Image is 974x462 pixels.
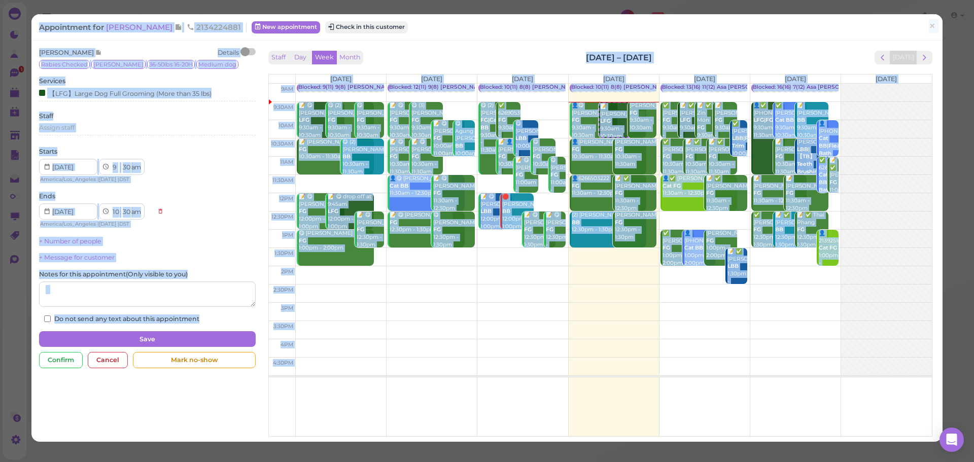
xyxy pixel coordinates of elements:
b: FG [411,117,419,123]
div: 📝 ✅ Thai Phang 12:30pm - 1:30pm [796,211,828,248]
span: 12:30pm [271,214,293,220]
h2: [DATE] – [DATE] [586,52,652,63]
b: FG [524,226,532,233]
div: 😋 [PERSON_NAME] 12:30pm - 1:30pm [433,211,475,248]
span: 4:30pm [273,360,293,366]
div: 👤[PHONE_NUMBER] 1:00pm - 2:00pm [684,230,716,267]
b: FG [357,226,364,233]
div: | | [39,220,152,229]
div: 😋 Agung [PERSON_NAME] 10:00am - 11:00am [455,120,475,172]
b: FG [433,226,441,233]
button: Staff [268,51,289,64]
div: 📝 [PERSON_NAME] 10:30am - 11:30am [775,138,807,175]
button: Check in this customer [325,21,408,33]
span: 3pm [281,305,293,311]
div: 📝 😋 [PERSON_NAME] 9:30am - 10:30am [389,102,421,139]
label: Starts [39,147,57,156]
b: FG [685,153,693,160]
div: 📝 😋 [PERSON_NAME] 11:30am - 12:30pm [433,175,475,212]
div: | | [39,175,152,184]
div: Cancel [88,352,128,368]
div: 😋 [PERSON_NAME] 10:30am - 11:30am [532,138,555,183]
a: + Message for customer [39,254,115,261]
b: FG [663,153,670,160]
b: LFG|FG [753,117,773,123]
b: LBB|【TB】Teeth Brushing|Butt Trim|De-sheding [797,146,834,190]
b: FG|Cat BB [480,117,499,131]
b: FG [498,153,506,160]
div: 📝 [PERSON_NAME] 9:30am - 10:30am [796,102,828,139]
div: Appointment for [39,22,247,32]
div: 📝 ✅ [PERSON_NAME] 11:30am - 12:30pm [706,175,748,212]
b: FG [663,117,670,123]
div: 【LFG】Large Dog Full Grooming (More than 35 lbs) [39,88,212,98]
div: 📝 ✅ [PERSON_NAME] 9:30am - 10:30am [679,102,703,147]
span: 1pm [282,232,293,238]
div: 📝 😋 [PERSON_NAME] 10:30am - 11:30am [411,138,443,175]
span: 11:30am [272,177,293,184]
b: BB [797,117,805,123]
div: 📝 ✅ [PERSON_NAME] 11:30am - 12:30pm [614,175,656,212]
div: ✅ [PERSON_NAME] 10:30am - 11:30am [662,138,697,175]
div: 👤[PHONE_NUMBER] 10:00am - 11:00am [818,120,839,180]
div: 🛑 [PERSON_NAME] 12:00pm - 1:00pm [502,193,534,230]
b: Cat BB [390,183,408,189]
span: America/Los_Angeles [40,176,96,183]
b: FG [550,171,558,178]
button: Day [288,51,312,64]
b: FG [706,190,714,196]
div: Open Intercom Messenger [940,428,964,452]
span: 2:30pm [273,287,293,293]
a: [PERSON_NAME] [106,22,184,32]
span: × [929,19,935,33]
label: Staff [39,112,53,121]
span: [PERSON_NAME] [91,60,146,69]
b: FG [615,146,622,153]
div: ✅ 6266765353 11:00am - 12:00pm [818,157,828,217]
span: 9:30am [273,104,293,111]
b: BB [455,143,463,149]
div: 😋 (2) [PERSON_NAME] 10:30am - 11:30am [342,138,384,175]
span: 2134224881 [187,22,241,32]
div: 📝 [PERSON_NAME] 10:30am - 11:30am [298,138,374,161]
div: 📝 [PERSON_NAME] 9:30am - 10:30am [600,103,646,140]
div: 📝 😋 drop off at 9:45am 12:00pm - 1:00pm [327,193,374,230]
b: FG [533,153,540,160]
div: 📝 😋 [PERSON_NAME] 12:30pm - 1:30pm [545,211,566,256]
div: 😋 [PERSON_NAME] 1:00pm - 2:00pm [298,230,374,252]
b: FG [697,124,705,131]
div: [PERSON_NAME] 9:30am - 10:30am [629,102,656,132]
div: ✅ [PERSON_NAME] 1:00pm - 2:00pm [662,230,694,267]
div: 📝 😋 [PERSON_NAME] 12:30pm - 1:30pm [389,211,465,234]
span: Medium dog [196,60,238,69]
span: Note [95,49,102,56]
button: prev [875,51,890,64]
span: 1:30pm [274,250,293,257]
span: Assign staff [39,124,75,131]
b: FG [546,226,553,233]
label: Ends [39,192,55,201]
b: BB [342,153,351,160]
a: New appointment [252,21,320,33]
div: 📝 ✅ [PERSON_NAME] 10:30am - 11:30am [685,138,720,175]
div: 📝 😋 [PERSON_NAME] 11:00am - 12:00pm [515,157,538,201]
b: FG [433,135,441,141]
b: Cat BB|Flea Bath [819,135,840,156]
div: 📝 ✅ [PERSON_NAME] 10:30am - 11:30am [708,138,737,175]
div: Blocked: 16(16) 7(12) Asa [PERSON_NAME] [PERSON_NAME] • Appointment [753,84,956,91]
div: 📝 😋 [PERSON_NAME] 12:00pm - 1:00pm [480,193,512,230]
div: [PERSON_NAME] 1:00pm - 2:00pm [706,230,738,260]
button: Week [312,51,337,64]
b: Cat FG [819,244,837,251]
b: FG [390,153,397,160]
div: 😋 (3) [PERSON_NAME] 9:30am - 10:30am [411,102,443,139]
div: ✅ 6269053995 9:30am - 10:30am [498,102,521,147]
span: [DATE] [603,75,624,83]
b: BB [775,226,783,233]
div: 😋 (2) [PERSON_NAME] 9:30am - 10:30am [327,102,374,139]
span: 3:30pm [273,323,293,330]
b: BB [502,208,510,215]
b: FG [615,190,622,196]
div: 📝 😋 [PERSON_NAME] 10:30am - 11:30am [389,138,421,175]
b: Cat BB [684,244,703,251]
